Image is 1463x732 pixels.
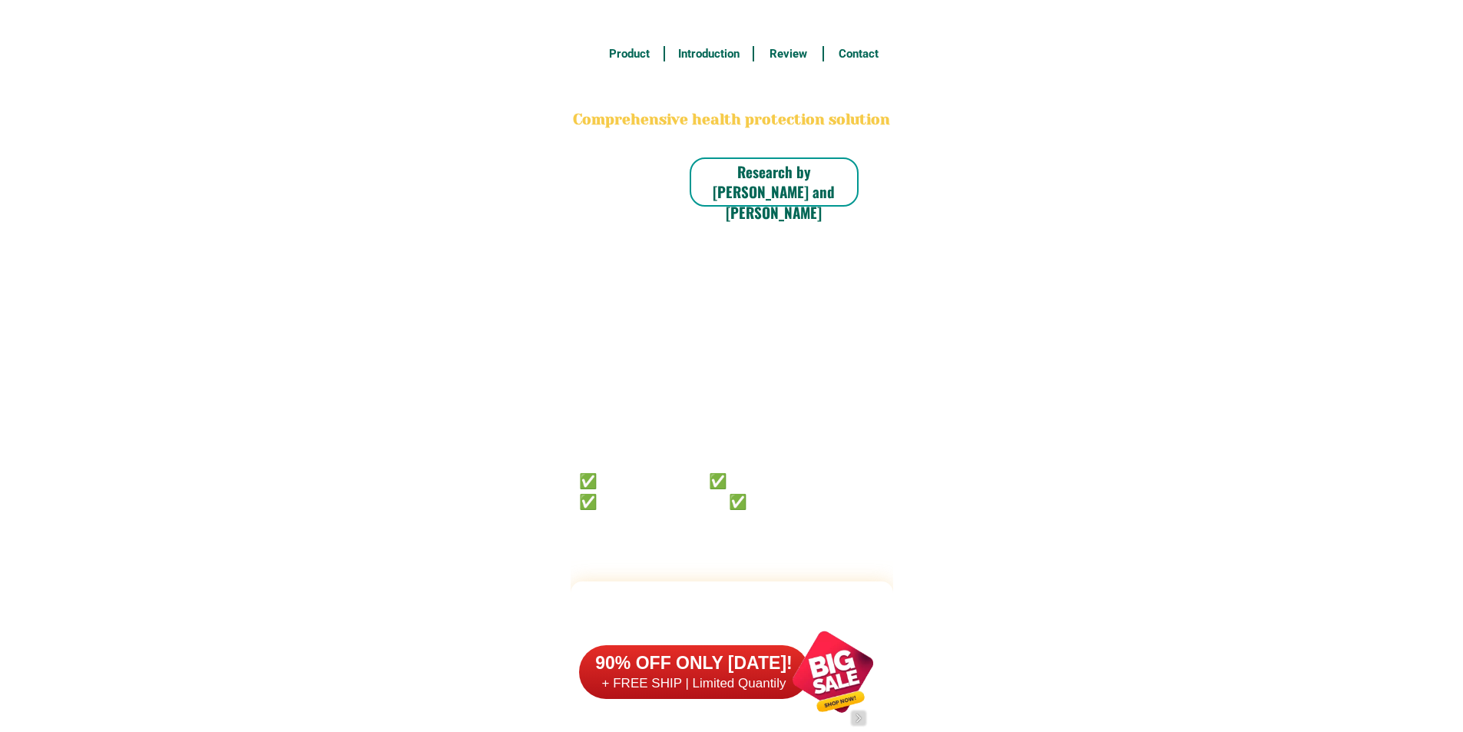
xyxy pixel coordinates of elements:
h6: + FREE SHIP | Limited Quantily [579,675,809,692]
h6: Contact [832,45,885,63]
h2: FAKE VS ORIGINAL [571,594,893,634]
h6: Research by [PERSON_NAME] and [PERSON_NAME] [690,161,859,223]
h3: FREE SHIPPING NATIONWIDE [571,8,893,31]
h6: Introduction [673,45,744,63]
h6: Product [603,45,655,63]
h2: Comprehensive health protection solution [571,109,893,131]
h6: 90% OFF ONLY [DATE]! [579,652,809,675]
h6: ✅ 𝙰𝚗𝚝𝚒 𝙲𝚊𝚗𝚌𝚎𝚛 ✅ 𝙰𝚗𝚝𝚒 𝚂𝚝𝚛𝚘𝚔𝚎 ✅ 𝙰𝚗𝚝𝚒 𝙳𝚒𝚊𝚋𝚎𝚝𝚒𝚌 ✅ 𝙳𝚒𝚊𝚋𝚎𝚝𝚎𝚜 [579,469,842,510]
h6: Review [763,45,815,63]
h2: BONA VITA COFFEE [571,74,893,110]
